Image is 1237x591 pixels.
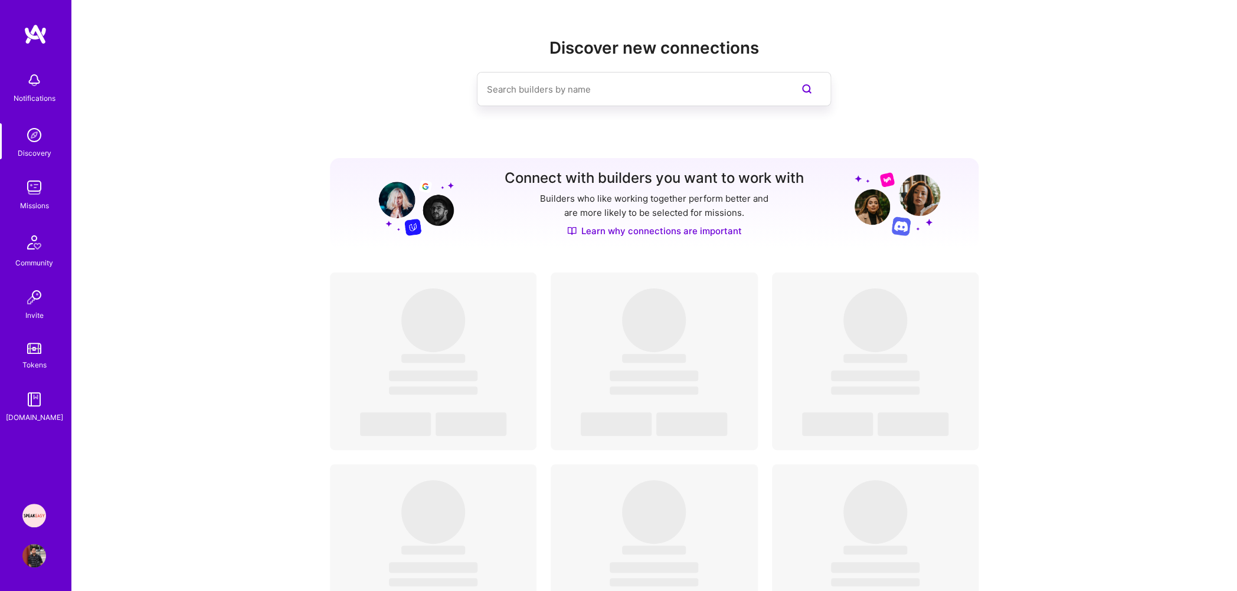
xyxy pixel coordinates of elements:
div: Discovery [18,147,51,159]
span: ‌ [802,412,873,436]
img: discovery [22,123,46,147]
span: ‌ [622,546,686,554]
span: ‌ [610,578,698,586]
i: icon SearchPurple [800,82,814,96]
span: ‌ [843,354,907,363]
span: ‌ [389,386,477,395]
span: ‌ [610,386,698,395]
span: ‌ [656,412,727,436]
img: guide book [22,388,46,411]
h3: Connect with builders you want to work with [505,170,804,187]
span: ‌ [401,480,465,544]
span: ‌ [581,412,652,436]
img: Invite [22,285,46,309]
span: ‌ [436,412,506,436]
span: ‌ [401,546,465,554]
p: Builders who like working together perform better and are more likely to be selected for missions. [538,192,771,220]
div: Missions [20,199,49,212]
span: ‌ [878,412,948,436]
span: ‌ [389,562,477,573]
span: ‌ [622,288,686,352]
span: ‌ [831,562,919,573]
img: Community [20,228,48,257]
span: ‌ [831,386,919,395]
input: Search builders by name [486,74,774,104]
a: Speakeasy: Software Engineer to help Customers write custom functions [19,504,49,527]
img: bell [22,68,46,92]
img: Discover [567,226,577,236]
span: ‌ [622,354,686,363]
span: ‌ [610,562,698,573]
img: Grow your network [368,171,454,236]
div: Community [15,257,53,269]
h2: Discover new connections [330,38,979,58]
div: Tokens [22,359,47,371]
div: Notifications [14,92,55,104]
span: ‌ [622,480,686,544]
span: ‌ [831,370,919,381]
img: tokens [27,343,41,354]
span: ‌ [610,370,698,381]
a: Learn why connections are important [567,225,742,237]
span: ‌ [843,480,907,544]
div: Invite [25,309,44,321]
div: [DOMAIN_NAME] [6,411,63,423]
a: User Avatar [19,544,49,567]
span: ‌ [401,354,465,363]
span: ‌ [843,546,907,554]
span: ‌ [389,370,477,381]
img: User Avatar [22,544,46,567]
span: ‌ [360,412,431,436]
span: ‌ [843,288,907,352]
img: Speakeasy: Software Engineer to help Customers write custom functions [22,504,46,527]
img: logo [24,24,47,45]
span: ‌ [401,288,465,352]
img: teamwork [22,176,46,199]
span: ‌ [389,578,477,586]
span: ‌ [831,578,919,586]
img: Grow your network [855,172,940,236]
